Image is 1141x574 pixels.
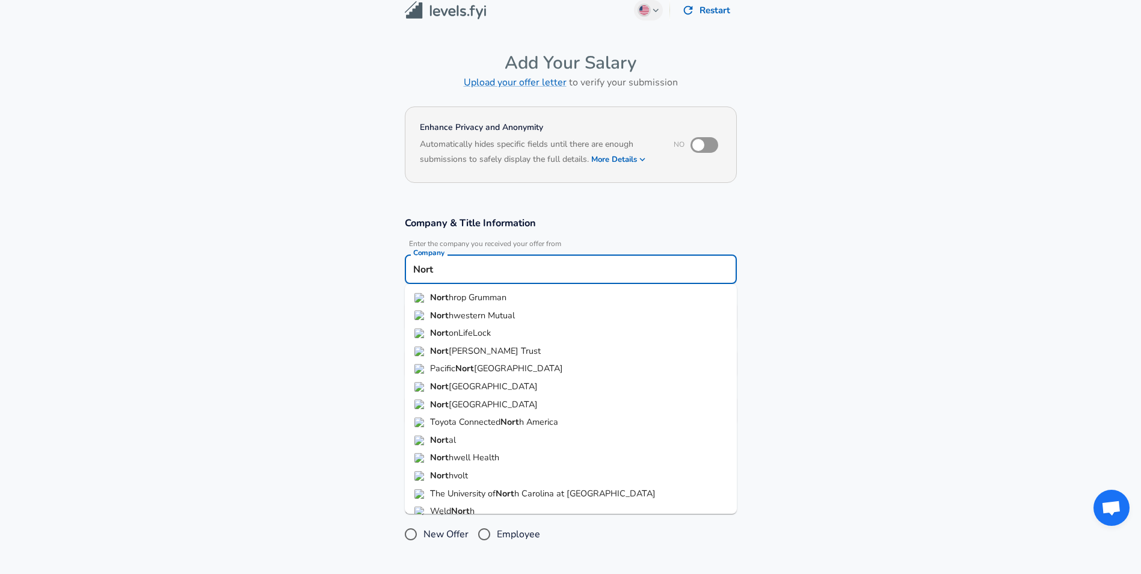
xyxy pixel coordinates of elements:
[451,505,470,517] strong: Nort
[449,345,541,357] span: [PERSON_NAME] Trust
[497,527,540,542] span: Employee
[414,293,425,303] img: northropgrumman.com
[405,216,737,230] h3: Company & Title Information
[423,527,469,542] span: New Offer
[474,362,563,374] span: [GEOGRAPHIC_DATA]
[420,122,657,134] h4: Enhance Privacy and Anonymity
[591,151,647,168] button: More Details
[414,507,425,516] img: weldnorth.com
[430,380,449,392] strong: Nort
[449,469,468,481] span: hvolt
[420,138,657,168] h6: Automatically hides specific fields until there are enough submissions to safely display the full...
[500,416,519,428] strong: Nort
[455,362,474,374] strong: Nort
[414,418,425,427] img: toyotaconnected.com
[470,505,475,517] span: h
[519,416,558,428] span: h America
[449,327,491,339] span: onLifeLock
[414,400,425,409] img: northeastern.edu
[430,451,449,463] strong: Nort
[405,52,737,74] h4: Add Your Salary
[464,76,567,89] a: Upload your offer letter
[449,398,538,410] span: [GEOGRAPHIC_DATA]
[414,310,425,320] img: northwesternmutual.com
[430,345,449,357] strong: Nort
[449,291,506,303] span: hrop Grumman
[430,362,455,374] span: Pacific
[449,434,456,446] span: al
[414,382,425,392] img: northwestern.edu
[430,416,500,428] span: Toyota Connected
[414,471,425,481] img: northvolt.com
[405,74,737,91] h6: to verify your submission
[430,327,449,339] strong: Nort
[405,1,486,20] img: Levels.fyi
[430,291,449,303] strong: Nort
[1093,490,1130,526] div: Open chat
[430,398,449,410] strong: Nort
[414,364,425,374] img: pnnl.gov
[414,436,425,445] img: nortal.com
[674,140,684,149] span: No
[639,5,649,15] img: English (US)
[410,260,731,279] input: Google
[414,347,425,356] img: northerntrust.com
[430,505,451,517] span: Weld
[514,487,656,499] span: h Carolina at [GEOGRAPHIC_DATA]
[430,469,449,481] strong: Nort
[449,380,538,392] span: [GEOGRAPHIC_DATA]
[449,309,515,321] span: hwestern Mutual
[414,453,425,463] img: northwell.edu
[414,489,425,499] img: unc.edu
[449,451,499,463] span: hwell Health
[496,487,514,499] strong: Nort
[430,434,449,446] strong: Nort
[430,487,496,499] span: The University of
[430,309,449,321] strong: Nort
[414,329,425,338] img: nortonlifelock.com
[413,249,444,256] label: Company
[405,239,737,248] span: Enter the company you received your offer from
